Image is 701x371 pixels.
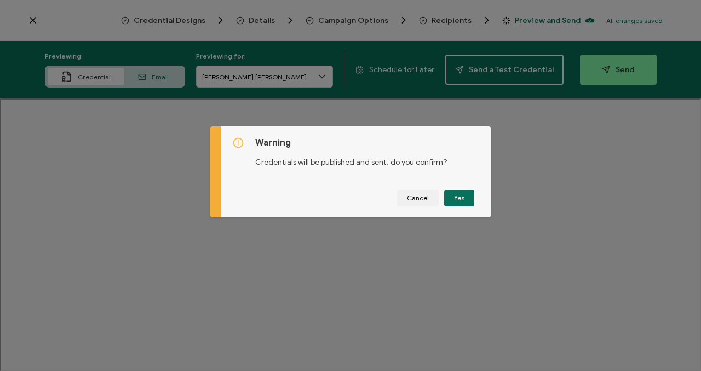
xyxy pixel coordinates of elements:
[255,137,480,148] h5: Warning
[397,190,439,206] button: Cancel
[444,190,474,206] button: Yes
[255,148,480,168] p: Credentials will be published and sent, do you confirm?
[210,126,491,217] div: dialog
[407,195,429,201] span: Cancel
[646,318,701,371] iframe: Chat Widget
